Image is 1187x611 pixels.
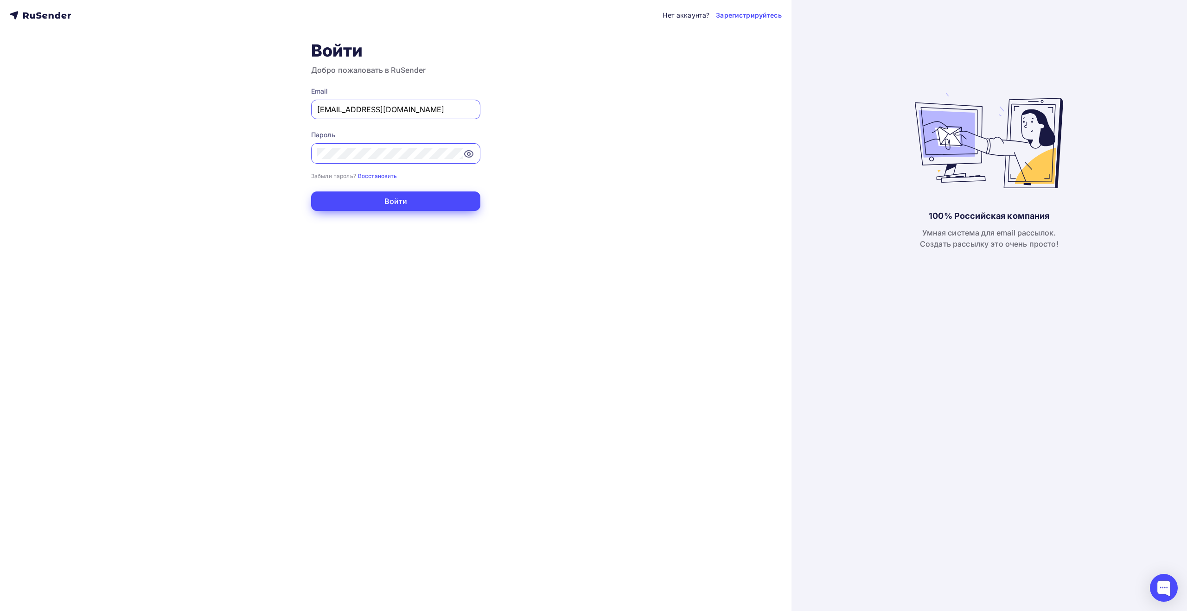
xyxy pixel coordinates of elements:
[311,172,356,179] small: Забыли пароль?
[358,172,397,179] a: Восстановить
[317,104,474,115] input: Укажите свой email
[311,64,480,76] h3: Добро пожаловать в RuSender
[920,227,1059,249] div: Умная система для email рассылок. Создать рассылку это очень просто!
[311,87,480,96] div: Email
[716,11,781,20] a: Зарегистрируйтесь
[311,40,480,61] h1: Войти
[311,191,480,211] button: Войти
[311,130,480,140] div: Пароль
[929,210,1049,222] div: 100% Российская компания
[663,11,709,20] div: Нет аккаунта?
